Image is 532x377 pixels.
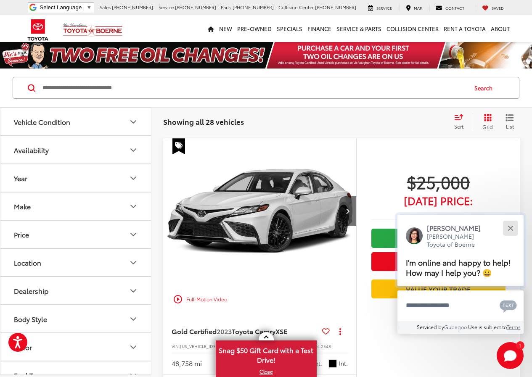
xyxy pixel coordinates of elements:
span: Int. [339,359,348,367]
span: Parts [221,4,231,11]
span: dropdown dots [339,328,341,335]
button: Body StyleBody Style [0,305,152,332]
span: XSE [275,326,287,336]
div: Location [128,258,138,268]
p: [PERSON_NAME] [427,223,489,232]
a: Terms [507,323,521,330]
button: PricePrice [0,221,152,248]
a: Check Availability [371,229,506,248]
span: Black [328,359,337,368]
span: Collision Center [278,4,314,11]
a: Select Language​ [40,4,92,11]
img: Vic Vaughan Toyota of Boerne [63,23,123,37]
button: AvailabilityAvailability [0,136,152,163]
span: [PHONE_NUMBER] [112,4,153,11]
button: Toggle Chat Window [497,342,524,369]
a: Finance [305,15,334,42]
div: 48,758 mi [172,359,202,368]
a: Value Your Trade [371,279,506,298]
span: Snag $50 Gift Card with a Test Drive! [217,341,316,367]
span: Saved [492,5,504,11]
a: Collision Center [384,15,441,42]
img: 2023 Toyota Camry XSE [163,138,357,284]
div: Dealership [14,287,48,295]
span: Sales [100,4,111,11]
svg: Text [500,299,517,313]
a: Service & Parts: Opens in a new tab [334,15,384,42]
a: Pre-Owned [235,15,274,42]
span: [PHONE_NUMBER] [315,4,356,11]
div: Close[PERSON_NAME][PERSON_NAME] Toyota of BoerneI'm online and happy to help! How may I help you?... [397,215,524,334]
a: Rent a Toyota [441,15,488,42]
button: Chat with SMS [497,296,519,315]
svg: Start Chat [497,342,524,369]
span: Grid [482,123,493,130]
div: Year [14,174,27,182]
span: Showing all 28 vehicles [163,116,244,127]
button: List View [499,113,520,130]
span: Sort [454,123,463,130]
a: 2023 Toyota Camry XSE2023 Toyota Camry XSE2023 Toyota Camry XSE2023 Toyota Camry XSE [163,138,357,283]
a: My Saved Vehicles [476,5,510,11]
button: DealershipDealership [0,277,152,304]
div: Year [128,173,138,183]
span: Contact [445,5,464,11]
a: Specials [274,15,305,42]
div: Make [14,202,31,210]
span: Gold Certified [172,326,217,336]
button: Get Price Now [371,252,506,271]
span: 2023 [217,326,232,336]
span: Service [376,5,392,11]
a: New [217,15,235,42]
button: Search [466,77,505,98]
a: Map [400,5,428,11]
span: Use is subject to [468,323,507,330]
div: Body Style [128,314,138,324]
button: Close [501,219,519,237]
span: Ext. [312,359,322,367]
span: Toyota Camry [232,326,275,336]
span: VIN: [172,343,180,349]
span: ▼ [86,4,92,11]
button: YearYear [0,164,152,192]
a: Service [362,5,398,11]
div: Availability [128,145,138,155]
div: Vehicle Condition [128,117,138,127]
span: Service [159,4,174,11]
button: ColorColor [0,333,152,361]
div: Color [128,342,138,352]
input: Search by Make, Model, or Keyword [42,78,466,98]
div: Dealership [128,286,138,296]
span: [DATE] Price: [371,196,506,205]
a: Gubagoo. [444,323,468,330]
span: Select Language [40,4,82,11]
div: Make [128,201,138,211]
button: Next image [339,196,356,226]
div: Vehicle Condition [14,118,70,126]
button: LocationLocation [0,249,152,276]
div: Availability [14,146,49,154]
span: Special [172,138,185,154]
button: Vehicle ConditionVehicle Condition [0,108,152,135]
a: Contact [429,5,471,11]
div: 2023 Toyota Camry XSE 0 [163,138,357,283]
button: MakeMake [0,192,152,220]
button: Actions [333,324,348,338]
button: Select sort value [450,113,473,130]
p: [PERSON_NAME] Toyota of Boerne [427,232,489,249]
span: List [506,123,514,130]
span: 1 [519,343,521,347]
a: About [488,15,512,42]
span: I'm online and happy to help! How may I help you? 😀 [406,256,511,278]
span: 2548 [321,343,331,349]
span: Map [414,5,422,11]
a: Home [205,15,217,42]
div: Price [128,229,138,240]
span: [PHONE_NUMBER] [175,4,216,11]
textarea: Type your message [397,290,524,321]
span: $25,000 [371,171,506,192]
span: Serviced by [417,323,444,330]
div: Price [14,230,29,238]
